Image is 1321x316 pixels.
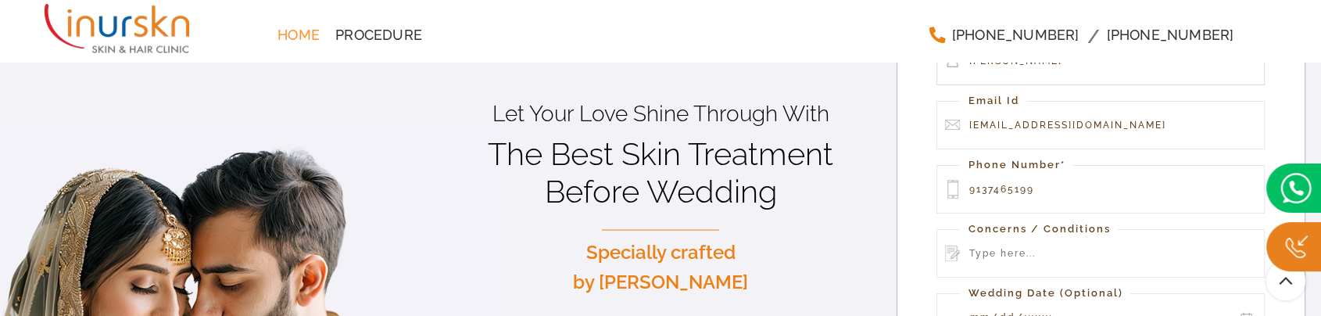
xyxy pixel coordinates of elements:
[960,285,1130,302] label: Wedding Date (Optional)
[270,20,328,51] a: Home
[277,28,320,42] span: Home
[452,101,868,127] p: Let Your Love Shine Through With
[1106,28,1233,42] span: [PHONE_NUMBER]
[960,221,1118,238] label: Concerns / Conditions
[952,28,1079,42] span: [PHONE_NUMBER]
[960,157,1072,174] label: Phone Number*
[920,20,1087,51] a: [PHONE_NUMBER]
[936,101,1265,149] input: @gmail.com
[1098,20,1241,51] a: [PHONE_NUMBER]
[936,229,1265,278] input: Type here...
[936,165,1265,214] input: 123-456-7890
[1266,222,1321,271] img: Callc.png
[328,20,430,51] a: Procedure
[960,93,1026,110] label: Email Id
[335,28,422,42] span: Procedure
[452,238,868,298] p: Specially crafted by [PERSON_NAME]
[1266,163,1321,213] img: bridal.png
[452,135,868,210] h1: The Best Skin Treatment Before Wedding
